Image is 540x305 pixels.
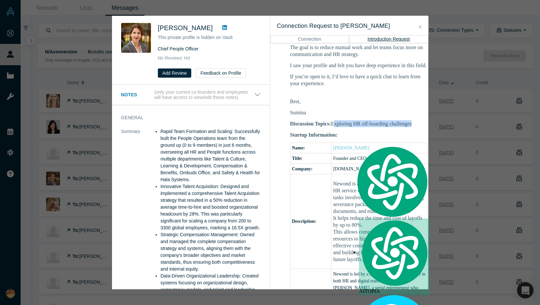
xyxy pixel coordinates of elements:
p: If you’re open to it, I’d love to have a quick chat to learn from your experience. [290,73,428,87]
b: Title: [292,156,303,161]
p: I saw your profile and felt you have deep experience in this field. [290,62,428,69]
p: Best, [290,91,428,105]
p: (only your current co-founders and employees will have access to view/edit these notes) [154,89,254,101]
h3: Notes [121,91,153,98]
p: Exploring HR off-boarding challenges [290,120,428,127]
span: No Reviews Yet [158,55,190,61]
b: Company: [292,166,313,171]
button: Feedback on Profile [196,68,246,78]
img: Lamya Alaoui's Profile Image [121,23,151,53]
h3: Connection Request to [PERSON_NAME] [277,22,421,30]
a: [PERSON_NAME] [333,145,369,150]
span: [PERSON_NAME] [158,24,213,31]
div: AITOPIA [359,219,430,295]
b: Startup Information: [290,132,338,138]
td: [DOMAIN_NAME] [331,163,427,174]
td: Founder and CEO [331,153,427,163]
b: Discussion Topics: [290,121,331,126]
p: Newond is a next-generation offboarding HR service that replaces the back-office tasks involved i... [333,180,425,263]
p: The goal is to reduce manual work and let teams focus more on communication and HR strategy. [290,44,428,58]
button: Introduction Request [349,35,428,43]
button: Add Review [158,68,192,78]
b: Name: [292,145,305,150]
b: Description: [292,219,316,224]
button: Connection [270,35,349,43]
li: Rapid Team Formation and Scaling: Successfully built the People Operations team from the ground u... [160,128,261,183]
button: Notes (only your current co-founders and employees will have access to view/edit these notes) [121,89,261,101]
p: Sumina [290,109,428,116]
button: Close [417,23,424,31]
span: Chief People Officer [158,46,199,51]
h3: General [121,114,251,121]
p: This private profile is hidden on Vault [158,34,261,41]
li: Strategic Compensation Management: Owned and managed the complete compensation strategy and syste... [160,231,261,273]
li: Innovative Talent Acquisition: Designed and implemented a comprehensive Talent Acquisition strate... [160,183,261,231]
